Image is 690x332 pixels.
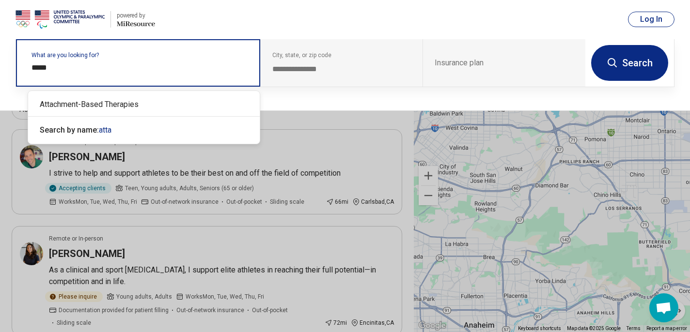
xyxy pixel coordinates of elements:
[28,95,260,114] div: Attachment-Based Therapies
[40,125,99,135] span: Search by name:
[649,293,678,322] div: Open chat
[591,45,668,81] button: Search
[16,8,105,31] img: USOPC
[31,52,249,58] label: What are you looking for?
[99,125,111,135] span: atta
[28,91,260,144] div: Suggestions
[117,11,155,20] div: powered by
[628,12,674,27] button: Log In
